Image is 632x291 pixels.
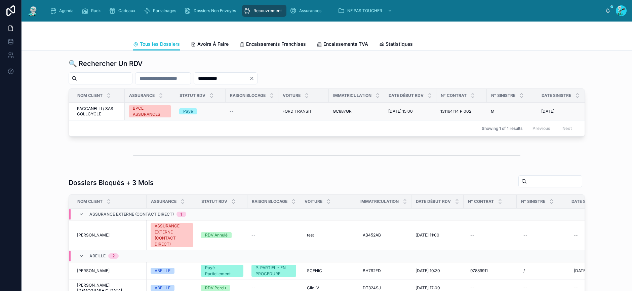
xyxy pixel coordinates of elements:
[155,285,170,291] div: ABEILLE
[194,8,236,13] span: Dossiers Non Envoyés
[440,109,471,114] span: 131164114 P 002
[77,232,110,238] span: [PERSON_NAME]
[183,108,193,114] div: Payé
[77,268,110,274] span: [PERSON_NAME]
[151,268,193,274] a: ABEILLE
[571,265,614,276] a: [DATE]
[379,38,413,51] a: Statistiques
[523,232,527,238] div: --
[470,232,474,238] div: --
[246,41,306,47] span: Encaissements Franchises
[91,8,101,13] span: Rack
[571,199,601,204] span: Date Sinistre
[181,212,182,217] div: 1
[521,230,563,241] a: --
[242,5,286,17] a: Recouvrement
[440,109,483,114] a: 131164114 P 002
[307,285,319,291] span: Clio IV
[80,5,106,17] a: Rack
[305,199,322,204] span: Voiture
[333,109,352,114] span: GC887GR
[542,93,571,98] span: Date Sinistre
[523,285,527,291] div: --
[142,5,181,17] a: Parrainages
[386,41,413,47] span: Statistiques
[468,199,494,204] span: N° Contrat
[389,93,424,98] span: Date Début RDV
[521,265,563,276] a: /
[230,109,234,114] span: --
[571,230,614,241] a: --
[416,268,460,274] a: [DATE] 10:30
[282,109,325,114] a: FORD TRANSIT
[360,199,399,204] span: Immatriculation
[441,93,467,98] span: N° Contrat
[129,93,155,98] span: Assurance
[491,93,515,98] span: N° Sinistre
[468,265,513,276] a: 97889911
[388,109,432,114] a: [DATE] 15:00
[48,5,78,17] a: Agenda
[44,3,605,18] div: scrollable content
[69,59,143,68] h1: 🔍 Rechercher Un RDV
[239,38,306,51] a: Encaissements Franchises
[201,199,227,204] span: Statut RDV
[153,8,176,13] span: Parrainages
[360,265,407,276] a: BH792FD
[253,8,282,13] span: Recouvrement
[252,199,287,204] span: Raison Blocage
[182,5,241,17] a: Dossiers Non Envoyés
[77,232,143,238] a: [PERSON_NAME]
[416,285,440,291] span: [DATE] 17:00
[151,285,193,291] a: ABEILLE
[491,109,495,114] span: M
[201,285,243,291] a: RDV Perdu
[333,93,371,98] span: Immatriculation
[197,41,229,47] span: Avoirs À Faire
[416,232,460,238] a: [DATE] 11:00
[299,8,321,13] span: Assurances
[59,8,74,13] span: Agenda
[416,268,440,274] span: [DATE] 10:30
[541,109,584,114] a: [DATE]
[574,268,587,274] span: [DATE]
[416,232,439,238] span: [DATE] 11:00
[363,268,381,274] span: BH792FD
[416,285,460,291] a: [DATE] 17:00
[180,93,205,98] span: Statut RDV
[307,232,314,238] span: test
[77,106,121,117] a: PACCANELLI / SAS COLLCYCLE
[323,41,368,47] span: Encaissements TVA
[388,109,413,114] span: [DATE] 15:00
[251,265,296,277] a: P. PARTIEL - EN PROCEDURE
[363,285,381,291] span: DT324SJ
[251,232,255,238] span: --
[347,8,382,13] span: NE PAS TOUCHER
[191,38,229,51] a: Avoirs À Faire
[416,199,451,204] span: Date Début RDV
[89,253,106,259] span: ABEILLE
[251,285,255,291] span: --
[304,230,352,241] a: test
[470,285,474,291] div: --
[251,232,296,238] a: --
[155,268,170,274] div: ABEILLE
[89,212,174,217] span: ASSURANCE EXTERNE (CONTACT DIRECT)
[283,93,301,98] span: Voiture
[360,230,407,241] a: AB452AB
[27,5,39,16] img: App logo
[201,232,243,238] a: RDV Annulé
[541,109,554,114] span: [DATE]
[574,232,578,238] div: --
[129,105,171,117] a: BPCE ASSURANCES
[133,38,180,51] a: Tous les Dossiers
[155,223,189,247] div: ASSURANCE EXTERNE (CONTACT DIRECT)
[140,41,180,47] span: Tous les Dossiers
[151,199,176,204] span: Assurance
[107,5,140,17] a: Cadeaux
[179,108,222,114] a: Payé
[77,199,103,204] span: Nom Client
[491,109,533,114] a: M
[133,105,167,117] div: BPCE ASSURANCES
